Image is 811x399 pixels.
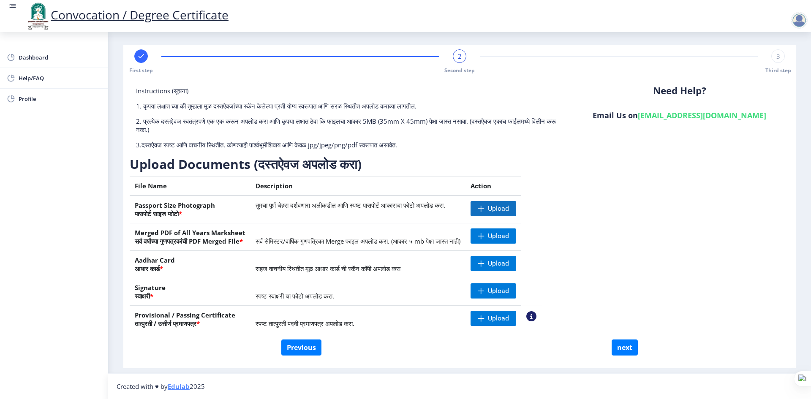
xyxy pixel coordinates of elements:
th: Passport Size Photograph पासपोर्ट साइज फोटो [130,195,250,223]
th: Description [250,176,465,196]
th: Merged PDF of All Years Marksheet सर्व वर्षांच्या गुणपत्रकांची PDF Merged File [130,223,250,251]
th: File Name [130,176,250,196]
span: Created with ♥ by 2025 [117,382,205,391]
a: Convocation / Degree Certificate [25,7,229,23]
span: Second step [444,67,475,74]
span: Upload [488,314,509,323]
img: logo [25,2,51,30]
h3: Upload Documents (दस्तऐवज अपलोड करा) [130,156,542,173]
span: 3 [776,52,780,60]
th: Action [465,176,521,196]
button: Previous [281,339,321,356]
h6: Email Us on [576,110,783,120]
button: next [612,339,638,356]
th: Signature स्वाक्षरी [130,278,250,306]
span: Profile [19,94,101,104]
th: Aadhar Card आधार कार्ड [130,251,250,278]
span: Upload [488,287,509,295]
span: Upload [488,204,509,213]
span: Upload [488,232,509,240]
span: स्पष्ट स्वाक्षरी चा फोटो अपलोड करा. [256,292,334,300]
span: Instructions (सूचना) [136,87,188,95]
b: Need Help? [653,84,706,97]
nb-action: View Sample PDC [526,311,536,321]
span: Third step [765,67,791,74]
span: Upload [488,259,509,268]
span: Help/FAQ [19,73,101,83]
p: 2. प्रत्येक दस्तऐवज स्वतंत्रपणे एक एक करून अपलोड करा आणि कृपया लक्षात ठेवा कि फाइलचा आकार 5MB (35... [136,117,563,134]
td: तुमचा पूर्ण चेहरा दर्शवणारा अलीकडील आणि स्पष्ट पासपोर्ट आकाराचा फोटो अपलोड करा. [250,195,465,223]
p: 3.दस्तऐवज स्पष्ट आणि वाचनीय स्थितीत, कोणत्याही पार्श्वभूमीशिवाय आणि केवळ jpg/jpeg/png/pdf स्वरूपा... [136,141,563,149]
a: Edulab [168,382,190,391]
p: 1. कृपया लक्षात घ्या की तुम्हाला मूळ दस्तऐवजांच्या स्कॅन केलेल्या प्रती योग्य स्वरूपात आणि सरळ स्... [136,102,563,110]
th: Provisional / Passing Certificate तात्पुरती / उत्तीर्ण प्रमाणपत्र [130,306,250,333]
span: सहज वाचनीय स्थितीत मूळ आधार कार्ड ची स्कॅन कॉपी अपलोड करा [256,264,400,273]
span: Dashboard [19,52,101,62]
span: 2 [458,52,462,60]
span: सर्व सेमिस्टर/वार्षिक गुणपत्रिका Merge फाइल अपलोड करा. (आकार ५ mb पेक्षा जास्त नाही) [256,237,460,245]
a: [EMAIL_ADDRESS][DOMAIN_NAME] [638,110,766,120]
span: First step [129,67,153,74]
span: स्पष्ट तात्पुरती पदवी प्रमाणपत्र अपलोड करा. [256,319,354,328]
